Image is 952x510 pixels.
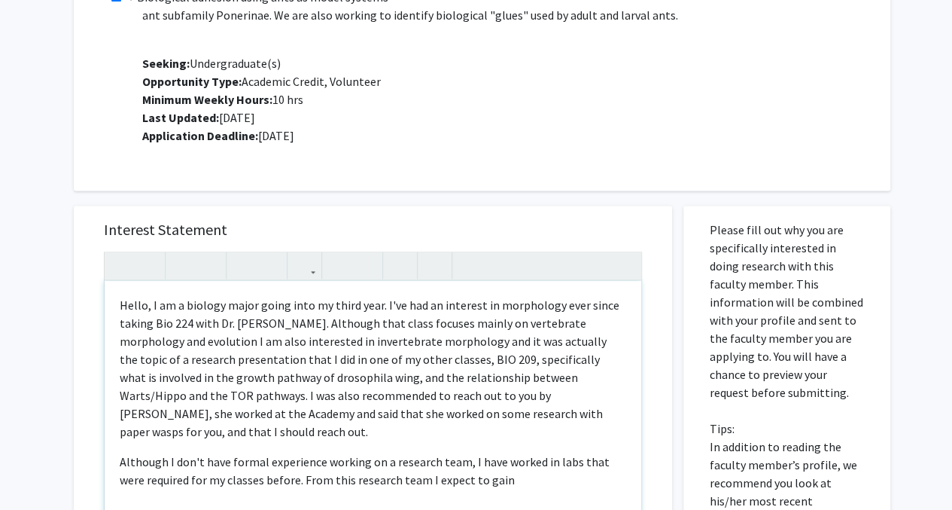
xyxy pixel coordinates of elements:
[142,56,190,71] b: Seeking:
[169,252,196,279] button: Strong (Ctrl + B)
[196,252,222,279] button: Emphasis (Ctrl + I)
[142,56,281,71] span: Undergraduate(s)
[142,74,242,89] b: Opportunity Type:
[142,92,272,107] b: Minimum Weekly Hours:
[326,252,352,279] button: Unordered list
[142,128,258,143] b: Application Deadline:
[120,296,626,441] p: Hello, I am a biology major going into my third year. I've had an interest in morphology ever sin...
[142,110,219,125] b: Last Updated:
[108,252,135,279] button: Undo (Ctrl + Z)
[230,252,257,279] button: Superscript
[11,442,64,499] iframe: Chat
[257,252,283,279] button: Subscript
[142,74,381,89] span: Academic Credit, Volunteer
[104,221,642,239] h5: Interest Statement
[142,92,303,107] span: 10 hrs
[142,110,255,125] span: [DATE]
[611,252,637,279] button: Fullscreen
[352,252,379,279] button: Ordered list
[291,252,318,279] button: Link
[421,252,448,279] button: Insert horizontal rule
[387,252,413,279] button: Remove format
[135,252,161,279] button: Redo (Ctrl + Y)
[142,128,294,143] span: [DATE]
[120,453,626,489] p: Although I don't have formal experience working on a research team, I have worked in labs that we...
